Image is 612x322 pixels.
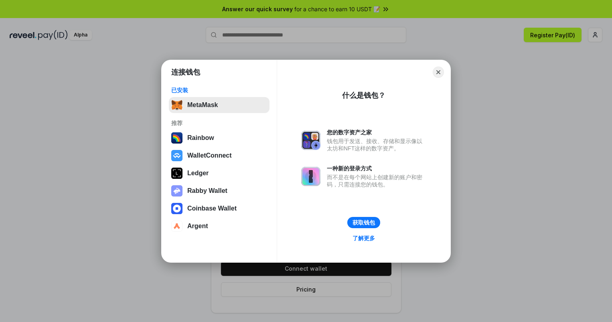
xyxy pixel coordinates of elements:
img: svg+xml,%3Csvg%20width%3D%2228%22%20height%3D%2228%22%20viewBox%3D%220%200%2028%2028%22%20fill%3D... [171,203,182,214]
button: Rainbow [169,130,270,146]
img: svg+xml,%3Csvg%20xmlns%3D%22http%3A%2F%2Fwww.w3.org%2F2000%2Fsvg%22%20width%3D%2228%22%20height%3... [171,168,182,179]
div: Ledger [187,170,209,177]
button: Coinbase Wallet [169,200,270,217]
img: svg+xml,%3Csvg%20xmlns%3D%22http%3A%2F%2Fwww.w3.org%2F2000%2Fsvg%22%20fill%3D%22none%22%20viewBox... [171,185,182,196]
div: MetaMask [187,101,218,109]
a: 了解更多 [348,233,380,243]
div: Rainbow [187,134,214,142]
button: Close [433,67,444,78]
div: 一种新的登录方式 [327,165,426,172]
div: 而不是在每个网站上创建新的账户和密码，只需连接您的钱包。 [327,174,426,188]
button: Rabby Wallet [169,183,270,199]
img: svg+xml,%3Csvg%20width%3D%22120%22%20height%3D%22120%22%20viewBox%3D%220%200%20120%20120%22%20fil... [171,132,182,144]
img: svg+xml,%3Csvg%20width%3D%2228%22%20height%3D%2228%22%20viewBox%3D%220%200%2028%2028%22%20fill%3D... [171,150,182,161]
div: 了解更多 [353,235,375,242]
div: 推荐 [171,119,267,127]
div: Argent [187,223,208,230]
div: 什么是钱包？ [342,91,385,100]
div: 钱包用于发送、接收、存储和显示像以太坊和NFT这样的数字资产。 [327,138,426,152]
button: 获取钱包 [347,217,380,228]
button: Ledger [169,165,270,181]
h1: 连接钱包 [171,67,200,77]
div: Coinbase Wallet [187,205,237,212]
button: WalletConnect [169,148,270,164]
img: svg+xml,%3Csvg%20fill%3D%22none%22%20height%3D%2233%22%20viewBox%3D%220%200%2035%2033%22%20width%... [171,99,182,111]
button: Argent [169,218,270,234]
div: Rabby Wallet [187,187,227,194]
img: svg+xml,%3Csvg%20width%3D%2228%22%20height%3D%2228%22%20viewBox%3D%220%200%2028%2028%22%20fill%3D... [171,221,182,232]
img: svg+xml,%3Csvg%20xmlns%3D%22http%3A%2F%2Fwww.w3.org%2F2000%2Fsvg%22%20fill%3D%22none%22%20viewBox... [301,167,320,186]
img: svg+xml,%3Csvg%20xmlns%3D%22http%3A%2F%2Fwww.w3.org%2F2000%2Fsvg%22%20fill%3D%22none%22%20viewBox... [301,131,320,150]
div: 您的数字资产之家 [327,129,426,136]
button: MetaMask [169,97,270,113]
div: WalletConnect [187,152,232,159]
div: 获取钱包 [353,219,375,226]
div: 已安装 [171,87,267,94]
